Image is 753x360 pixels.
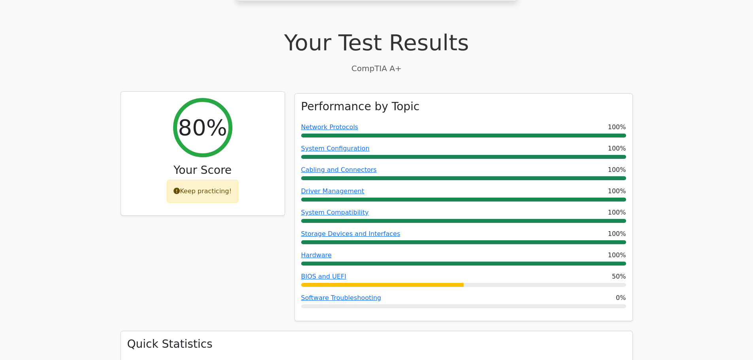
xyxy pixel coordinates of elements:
span: 100% [608,229,626,239]
span: 100% [608,208,626,217]
h3: Your Score [127,164,278,177]
h3: Quick Statistics [127,337,626,351]
span: 100% [608,144,626,153]
div: Keep practicing! [167,180,238,203]
span: 0% [616,293,626,303]
p: CompTIA A+ [121,62,633,74]
a: Software Troubleshooting [301,294,381,302]
span: 100% [608,123,626,132]
h2: 80% [178,114,227,141]
a: Driver Management [301,187,364,195]
a: Cabling and Connectors [301,166,377,173]
span: 50% [612,272,626,281]
a: System Compatibility [301,209,369,216]
span: 100% [608,165,626,175]
a: BIOS and UEFI [301,273,346,280]
a: Network Protocols [301,123,359,131]
h1: Your Test Results [121,29,633,56]
h3: Performance by Topic [301,100,420,113]
span: 100% [608,187,626,196]
span: 100% [608,251,626,260]
a: System Configuration [301,145,370,152]
a: Hardware [301,251,332,259]
a: Storage Devices and Interfaces [301,230,400,237]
